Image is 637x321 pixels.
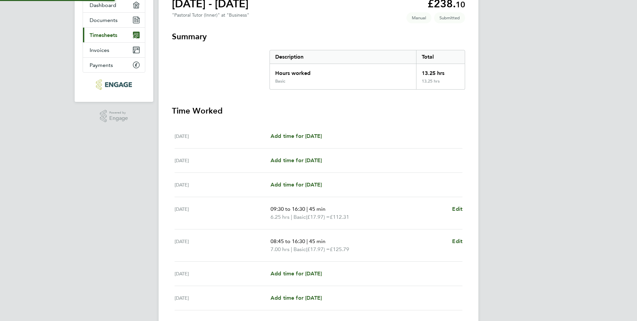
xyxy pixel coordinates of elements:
span: This timesheet is Submitted. [434,12,465,23]
span: Add time for [DATE] [271,270,322,277]
a: Payments [83,58,145,72]
div: Total [416,50,465,64]
span: Edit [452,206,462,212]
span: Basic [294,245,306,253]
span: £112.31 [330,214,349,220]
span: (£17.97) = [306,246,330,252]
span: Engage [109,116,128,121]
a: Add time for [DATE] [271,294,322,302]
span: 08:45 to 16:30 [271,238,305,244]
span: Add time for [DATE] [271,133,322,139]
div: Description [270,50,416,64]
div: 13.25 hrs [416,64,465,79]
span: 45 min [309,238,325,244]
span: (£17.97) = [306,214,330,220]
img: morganhunt-logo-retina.png [96,79,132,90]
a: Go to home page [83,79,145,90]
a: Powered byEngage [100,110,128,123]
span: | [291,214,292,220]
div: Basic [275,79,285,84]
div: [DATE] [175,181,271,189]
span: Add time for [DATE] [271,181,322,188]
span: £125.79 [330,246,349,252]
span: Documents [90,17,118,23]
a: Edit [452,237,462,245]
a: Documents [83,13,145,27]
a: Invoices [83,43,145,57]
span: Invoices [90,47,109,53]
div: "Pastoral Tutor (Inner)" at "Business" [172,12,249,18]
span: Add time for [DATE] [271,157,322,163]
a: Add time for [DATE] [271,157,322,164]
a: Add time for [DATE] [271,132,322,140]
div: [DATE] [175,270,271,278]
div: 13.25 hrs [416,79,465,89]
div: [DATE] [175,132,271,140]
span: Dashboard [90,2,116,8]
a: Add time for [DATE] [271,270,322,278]
div: Summary [270,50,465,90]
div: [DATE] [175,294,271,302]
span: 6.25 hrs [271,214,290,220]
div: [DATE] [175,205,271,221]
span: Timesheets [90,32,117,38]
span: Add time for [DATE] [271,295,322,301]
span: Basic [294,213,306,221]
span: | [291,246,292,252]
a: Timesheets [83,28,145,42]
span: Edit [452,238,462,244]
div: [DATE] [175,157,271,164]
span: | [307,206,308,212]
span: This timesheet was manually created. [406,12,431,23]
a: Add time for [DATE] [271,181,322,189]
h3: Time Worked [172,106,465,116]
span: 7.00 hrs [271,246,290,252]
span: Powered by [109,110,128,116]
span: | [307,238,308,244]
div: [DATE] [175,237,271,253]
span: 45 min [309,206,325,212]
span: 09:30 to 16:30 [271,206,305,212]
a: Edit [452,205,462,213]
div: Hours worked [270,64,416,79]
h3: Summary [172,31,465,42]
span: Payments [90,62,113,68]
